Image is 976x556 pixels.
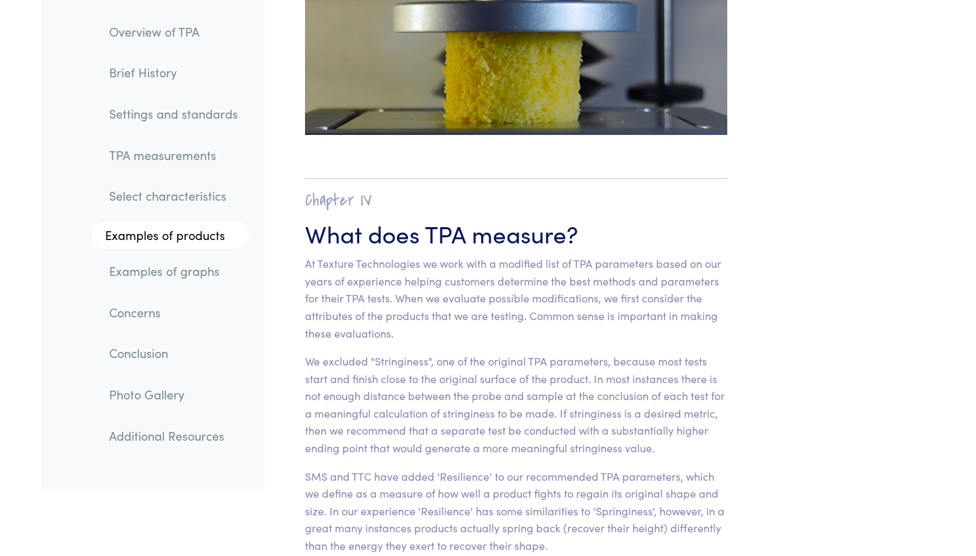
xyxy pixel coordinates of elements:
[98,140,249,171] a: TPA measurements
[98,58,249,89] a: Brief History
[305,353,727,457] p: We excluded "Stringiness", one of the original TPA parameters, because most tests start and finis...
[98,379,249,410] a: Photo Gallery
[98,98,249,130] a: Settings and standards
[305,255,727,342] p: At Texture Technologies we work with a modified list of TPA parameters based on our years of expe...
[98,297,249,328] a: Concerns
[305,216,727,250] h3: What does TPA measure?
[305,468,727,555] p: SMS and TTC have added 'Resilience' to our recommended TPA parameters, which we define as a measu...
[98,338,249,370] a: Conclusion
[98,256,249,287] a: Examples of graphs
[98,16,249,47] a: Overview of TPA
[98,181,249,212] a: Select characteristics
[305,190,727,211] h2: Chapter IV
[91,222,249,250] a: Examples of products
[98,420,249,452] a: Additional Resources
